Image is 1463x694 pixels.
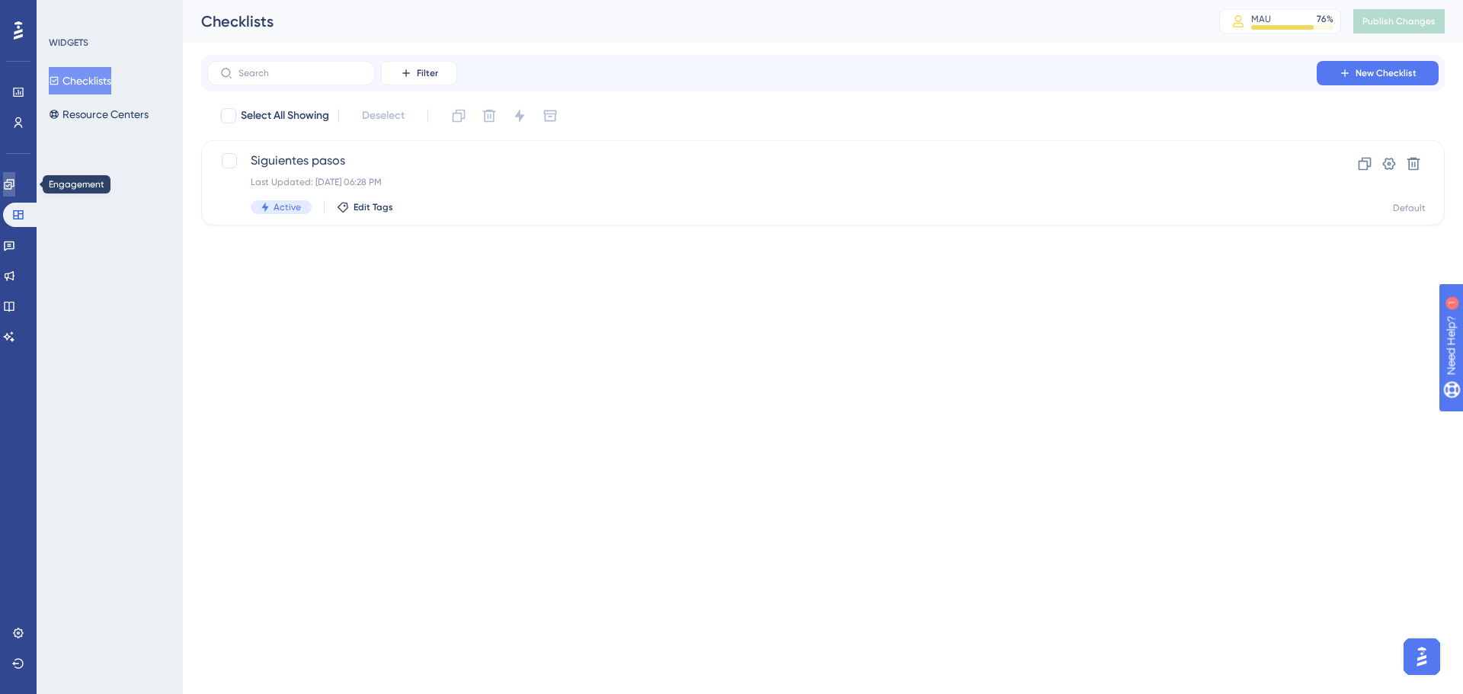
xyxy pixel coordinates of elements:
[1393,202,1426,214] div: Default
[362,107,405,125] span: Deselect
[1356,67,1417,79] span: New Checklist
[337,201,393,213] button: Edit Tags
[251,176,1273,188] div: Last Updated: [DATE] 06:28 PM
[274,201,301,213] span: Active
[106,8,110,20] div: 1
[1399,634,1445,680] iframe: UserGuiding AI Assistant Launcher
[1353,9,1445,34] button: Publish Changes
[1317,61,1439,85] button: New Checklist
[49,101,149,128] button: Resource Centers
[417,67,438,79] span: Filter
[348,102,418,130] button: Deselect
[49,37,88,49] div: WIDGETS
[49,67,111,94] button: Checklists
[1362,15,1436,27] span: Publish Changes
[201,11,1181,32] div: Checklists
[1317,13,1333,25] div: 76 %
[238,68,362,78] input: Search
[381,61,457,85] button: Filter
[354,201,393,213] span: Edit Tags
[241,107,329,125] span: Select All Showing
[251,152,1273,170] span: Siguientes pasos
[1251,13,1271,25] div: MAU
[36,4,95,22] span: Need Help?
